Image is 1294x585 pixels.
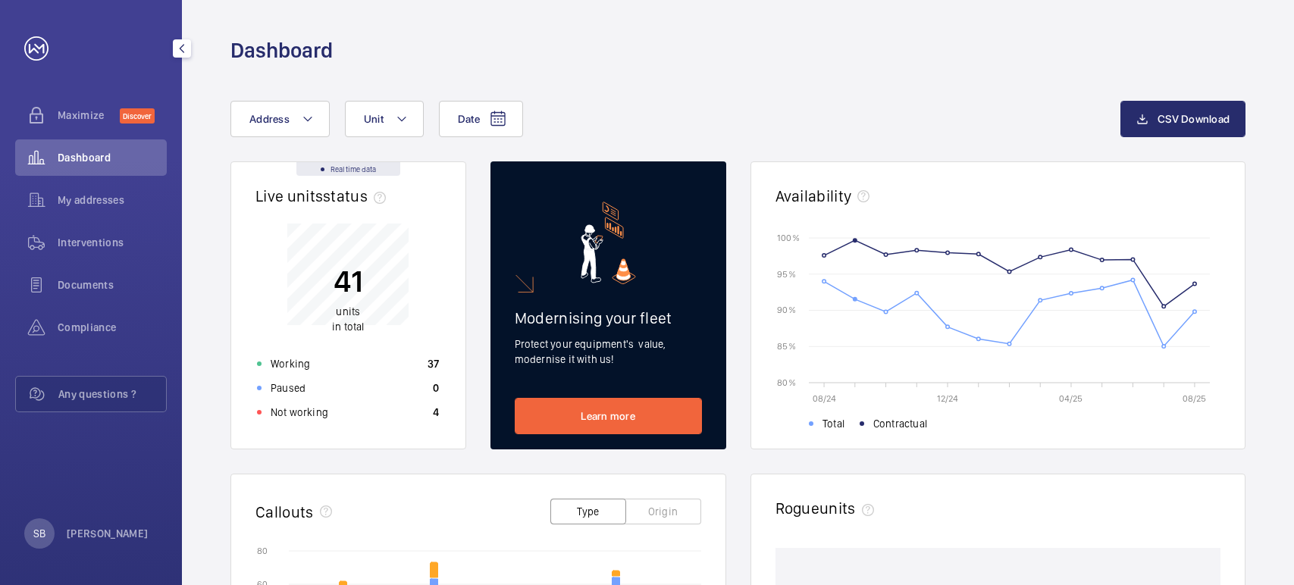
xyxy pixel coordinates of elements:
text: 100 % [777,232,800,242]
h1: Dashboard [230,36,333,64]
p: Not working [271,405,328,420]
button: Type [550,499,626,524]
text: 12/24 [937,393,958,404]
div: Real time data [296,162,400,176]
p: 37 [428,356,440,371]
span: Contractual [873,416,926,431]
span: Interventions [58,235,167,250]
span: Dashboard [58,150,167,165]
span: Discover [120,108,155,124]
h2: Availability [775,186,852,205]
button: CSV Download [1120,101,1245,137]
span: Address [249,113,290,125]
span: status [323,186,392,205]
p: in total [332,304,364,334]
a: Learn more [515,398,702,434]
text: 08/24 [812,393,835,404]
p: Paused [271,380,305,396]
p: 4 [433,405,439,420]
span: Date [458,113,480,125]
h2: Callouts [255,502,314,521]
span: Total [822,416,844,431]
button: Address [230,101,330,137]
p: [PERSON_NAME] [67,526,149,541]
button: Unit [345,101,424,137]
text: 80 % [777,377,796,387]
span: units [336,305,360,318]
p: SB [33,526,45,541]
img: marketing-card.svg [581,202,636,284]
h2: Modernising your fleet [515,308,702,327]
text: 80 [257,546,268,556]
text: 04/25 [1059,393,1083,404]
span: units [819,499,880,518]
span: Any questions ? [58,386,166,402]
button: Date [439,101,523,137]
p: 41 [332,262,364,300]
button: Origin [625,499,701,524]
p: Protect your equipment's value, modernise it with us! [515,336,702,367]
h2: Live units [255,186,392,205]
span: CSV Download [1158,113,1230,125]
p: Working [271,356,310,371]
span: Documents [58,277,167,292]
text: 08/25 [1183,393,1206,404]
text: 95 % [777,268,796,279]
span: My addresses [58,192,167,208]
text: 90 % [777,305,796,315]
h2: Rogue [775,499,880,518]
p: 0 [433,380,439,396]
span: Unit [364,113,384,125]
span: Compliance [58,320,167,335]
span: Maximize [58,108,120,123]
text: 85 % [777,341,796,352]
